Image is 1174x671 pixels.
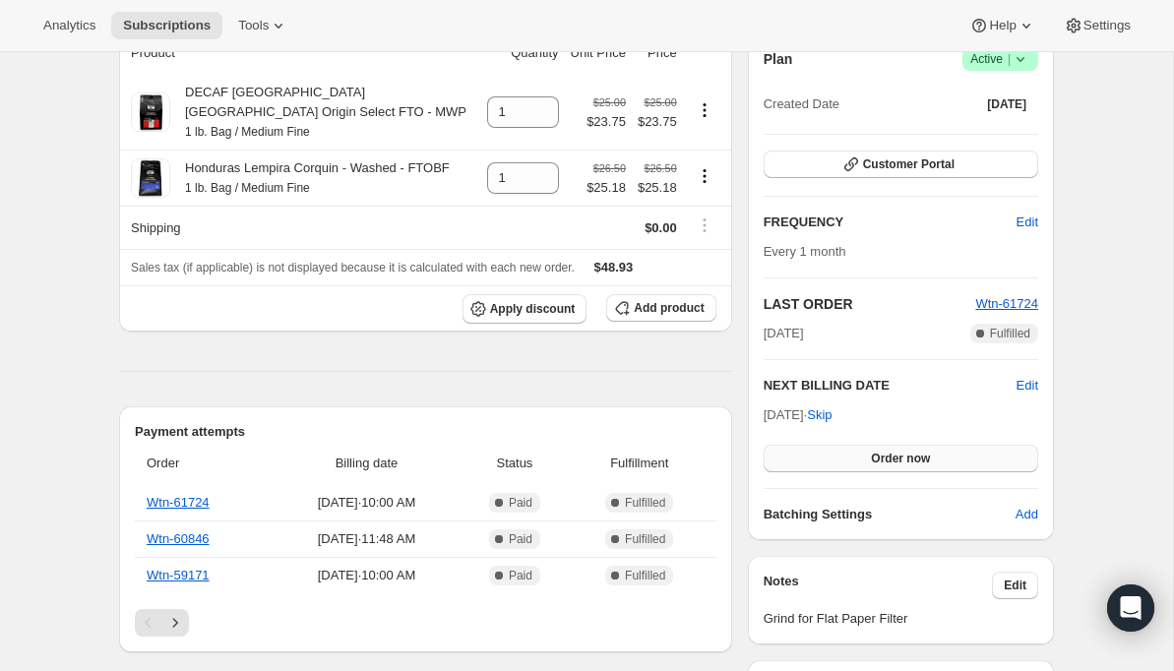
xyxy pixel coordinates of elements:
[185,125,310,139] small: 1 lb. Bag / Medium Fine
[638,112,677,132] span: $23.75
[638,178,677,198] span: $25.18
[593,96,626,108] small: $25.00
[764,49,793,69] h2: Plan
[161,609,189,637] button: Next
[764,609,1038,629] span: Grind for Flat Paper Filter
[764,445,1038,472] button: Order now
[764,151,1038,178] button: Customer Portal
[992,572,1038,599] button: Edit
[689,165,720,187] button: Product actions
[238,18,269,33] span: Tools
[625,568,665,583] span: Fulfilled
[625,531,665,547] span: Fulfilled
[119,31,481,75] th: Product
[185,181,310,195] small: 1 lb. Bag / Medium Fine
[509,495,532,511] span: Paid
[764,572,993,599] h3: Notes
[645,220,677,235] span: $0.00
[689,99,720,121] button: Product actions
[1052,12,1143,39] button: Settings
[764,213,1017,232] h2: FREQUENCY
[135,609,716,637] nav: Pagination
[135,442,273,485] th: Order
[466,454,563,473] span: Status
[795,399,843,431] button: Skip
[278,566,455,585] span: [DATE] · 10:00 AM
[593,162,626,174] small: $26.50
[989,18,1016,33] span: Help
[987,96,1026,112] span: [DATE]
[1005,207,1050,238] button: Edit
[764,294,976,314] h2: LAST ORDER
[587,112,626,132] span: $23.75
[634,300,704,316] span: Add product
[606,294,715,322] button: Add product
[689,214,720,236] button: Shipping actions
[147,531,210,546] a: Wtn-60846
[764,505,1016,524] h6: Batching Settings
[764,244,846,259] span: Every 1 month
[1004,499,1050,530] button: Add
[575,454,705,473] span: Fulfillment
[632,31,683,75] th: Price
[170,158,450,198] div: Honduras Lempira Corquin - Washed - FTOBF
[490,301,576,317] span: Apply discount
[278,454,455,473] span: Billing date
[1083,18,1131,33] span: Settings
[509,568,532,583] span: Paid
[481,31,565,75] th: Quantity
[111,12,222,39] button: Subscriptions
[170,83,475,142] div: DECAF [GEOGRAPHIC_DATA] [GEOGRAPHIC_DATA] Origin Select FTO - MWP
[587,178,626,198] span: $25.18
[764,376,1017,396] h2: NEXT BILLING DATE
[463,294,587,324] button: Apply discount
[226,12,300,39] button: Tools
[1008,51,1011,67] span: |
[278,493,455,513] span: [DATE] · 10:00 AM
[1016,505,1038,524] span: Add
[1004,578,1026,593] span: Edit
[764,94,839,114] span: Created Date
[764,407,833,422] span: [DATE] ·
[278,529,455,549] span: [DATE] · 11:48 AM
[135,422,716,442] h2: Payment attempts
[871,451,930,466] span: Order now
[625,495,665,511] span: Fulfilled
[43,18,95,33] span: Analytics
[975,91,1038,118] button: [DATE]
[1017,376,1038,396] button: Edit
[131,261,575,274] span: Sales tax (if applicable) is not displayed because it is calculated with each new order.
[119,206,481,249] th: Shipping
[975,294,1038,314] button: Wtn-61724
[147,568,210,582] a: Wtn-59171
[509,531,532,547] span: Paid
[147,495,210,510] a: Wtn-61724
[970,49,1030,69] span: Active
[1107,584,1154,632] div: Open Intercom Messenger
[565,31,632,75] th: Unit Price
[1017,213,1038,232] span: Edit
[123,18,211,33] span: Subscriptions
[31,12,107,39] button: Analytics
[594,260,634,274] span: $48.93
[958,12,1047,39] button: Help
[863,156,955,172] span: Customer Portal
[807,405,832,425] span: Skip
[645,162,677,174] small: $26.50
[975,296,1038,311] a: Wtn-61724
[764,324,804,343] span: [DATE]
[645,96,677,108] small: $25.00
[990,326,1030,341] span: Fulfilled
